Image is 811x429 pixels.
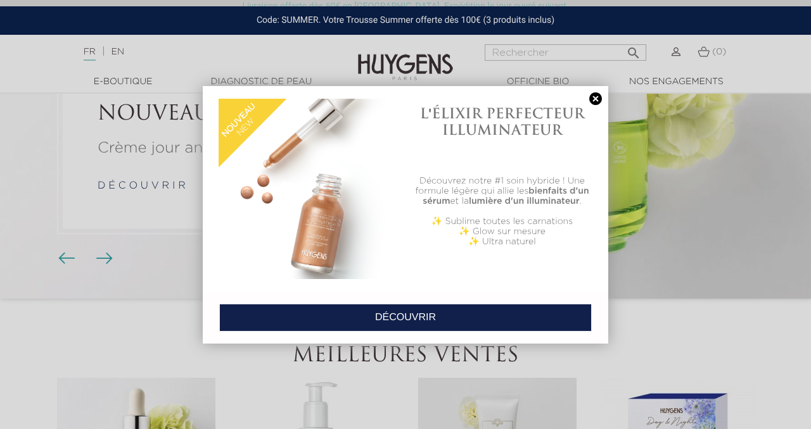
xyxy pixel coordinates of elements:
p: ✨ Sublime toutes les carnations [412,216,592,227]
b: lumière d'un illuminateur [469,197,580,206]
b: bienfaits d'un sérum [423,187,589,206]
p: ✨ Ultra naturel [412,237,592,247]
a: DÉCOUVRIR [219,304,592,332]
p: Découvrez notre #1 soin hybride ! Une formule légère qui allie les et la . [412,176,592,206]
p: ✨ Glow sur mesure [412,227,592,237]
h1: L'ÉLIXIR PERFECTEUR ILLUMINATEUR [412,105,592,139]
